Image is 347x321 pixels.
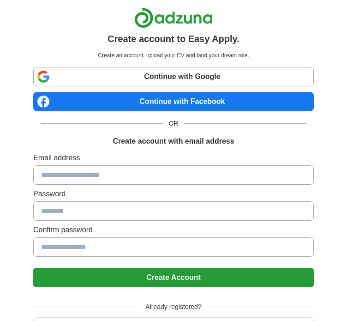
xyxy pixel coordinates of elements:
label: Password [33,188,314,200]
span: OR [163,119,184,128]
a: Continue with Facebook [33,92,314,111]
span: Already registered? [140,302,207,312]
img: Adzuna logo [134,7,213,28]
a: Continue with Google [33,67,314,86]
h1: Create account with email address [113,136,234,147]
label: Email address [33,152,314,164]
label: Confirm password [33,224,314,236]
h1: Create account to Easy Apply. [108,32,239,46]
button: Create Account [33,268,314,287]
p: Create an account, upload your CV and land your dream role. [35,51,312,60]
